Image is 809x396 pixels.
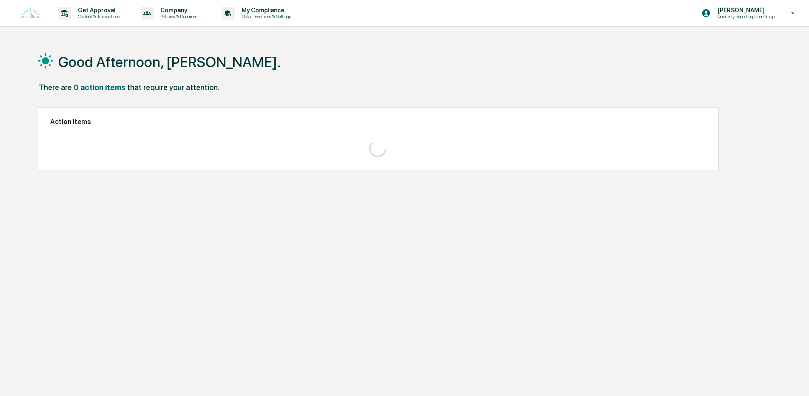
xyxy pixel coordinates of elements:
div: that require your attention. [127,83,219,92]
img: logo [20,8,41,19]
p: Company [154,7,205,14]
h2: Action Items [50,118,706,126]
p: Content & Transactions [71,14,124,20]
div: There are [39,83,72,92]
h1: Good Afternoon, [PERSON_NAME]. [58,54,281,71]
p: Policies & Documents [154,14,205,20]
p: [PERSON_NAME] [711,7,779,14]
p: Quarterly Reporting User Group [711,14,779,20]
div: 0 action items [74,83,125,92]
p: My Compliance [235,7,295,14]
p: Get Approval [71,7,124,14]
p: Data, Deadlines & Settings [235,14,295,20]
